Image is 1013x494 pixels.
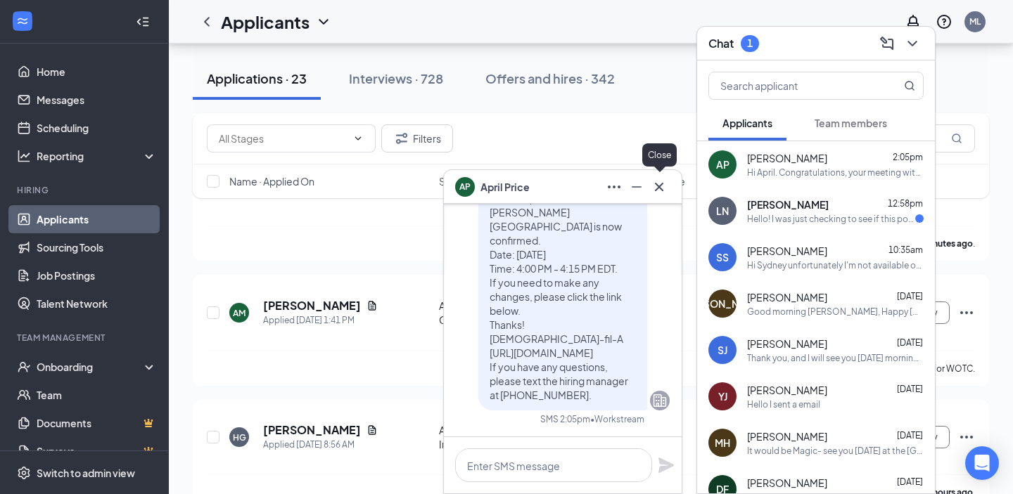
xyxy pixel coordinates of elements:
div: Reporting [37,149,158,163]
svg: WorkstreamLogo [15,14,30,28]
span: Stage [439,174,467,188]
span: [DATE] [897,430,923,441]
svg: MagnifyingGlass [904,80,915,91]
svg: Company [651,392,668,409]
span: Hi April. Congratulations, your meeting with [DEMOGRAPHIC_DATA]-fil-A for Midday Team Member (11a... [490,136,630,401]
svg: MagnifyingGlass [951,133,962,144]
div: SMS 2:05pm [540,413,590,425]
svg: UserCheck [17,360,31,374]
a: Home [37,58,157,86]
svg: Document [367,300,378,311]
div: HG [233,431,246,443]
button: Cross [648,176,670,198]
svg: Settings [17,466,31,480]
span: April Price [480,179,530,195]
svg: Ellipses [606,178,623,195]
button: Filter Filters [381,124,453,152]
b: 27 minutes ago [912,238,973,249]
div: ML [969,15,981,27]
div: SJ [718,343,727,357]
button: Minimize [625,176,648,198]
span: 10:35am [888,245,923,255]
span: 12:58pm [888,198,923,209]
div: SS [716,250,729,264]
svg: QuestionInfo [936,13,953,30]
div: It would be Magic- see you [DATE] at the [GEOGRAPHIC_DATA] location! [747,445,924,457]
svg: Ellipses [958,429,975,446]
div: Hi Sydney unfortunately I'm not available on weekends, I do have some slots open [DATE] morning i... [747,259,924,271]
div: Hello! I was just checking to see if this position was available! I'd very much appreciate the op... [747,213,915,225]
span: [PERSON_NAME] [747,290,827,304]
a: Scheduling [37,114,157,142]
a: Talent Network [37,290,157,318]
div: AM [233,307,246,319]
span: [PERSON_NAME] [747,244,827,258]
div: Hiring [17,184,154,196]
svg: Filter [393,130,410,147]
div: Applied [DATE] 1:41 PM [263,313,378,327]
a: DocumentsCrown [37,409,157,437]
span: [PERSON_NAME] [747,429,827,443]
span: • Workstream [590,413,644,425]
div: Hello I sent a email [747,398,820,410]
div: Onboarding [37,360,145,374]
span: [PERSON_NAME] [747,151,827,165]
h1: Applicants [221,10,310,34]
div: Applied [DATE] 8:56 AM [263,438,378,452]
h5: [PERSON_NAME] [263,298,361,313]
input: Search applicant [709,72,876,99]
a: Team [37,381,157,409]
svg: ChevronDown [904,35,921,52]
h3: Chat [708,36,734,51]
span: [DATE] [897,384,923,394]
a: Job Postings [37,261,157,290]
svg: Minimize [628,178,645,195]
div: Team Management [17,332,154,344]
svg: Collapse [136,15,150,29]
span: [DATE] [897,291,923,301]
svg: Analysis [17,149,31,163]
svg: Cross [651,178,668,195]
div: 1 [747,37,753,49]
svg: ChevronDown [352,133,364,144]
div: Interviews · 728 [349,70,443,87]
span: [DATE] [897,337,923,348]
svg: Plane [658,457,675,474]
div: [PERSON_NAME] [682,297,763,311]
svg: ChevronLeft [198,13,215,30]
div: Application Complete [439,299,540,327]
button: ComposeMessage [876,32,898,55]
a: SurveysCrown [37,437,157,465]
span: [PERSON_NAME] [747,197,829,212]
div: YJ [718,389,727,403]
a: Messages [37,86,157,114]
a: Applicants [37,205,157,233]
div: Switch to admin view [37,466,135,480]
div: Offers and hires · 342 [485,70,615,87]
div: Additional Information [439,423,540,451]
div: MH [715,436,730,450]
span: [PERSON_NAME] [747,383,827,397]
a: Sourcing Tools [37,233,157,261]
button: Ellipses [603,176,625,198]
div: Good morning [PERSON_NAME], Happy [DATE]! Thank you for reaching back out to me! Unfortunately I ... [747,306,924,318]
span: [DATE] [897,476,923,487]
span: Team members [815,117,887,129]
span: 2:05pm [893,152,923,162]
span: Applicants [722,117,772,129]
div: Close [642,143,677,167]
svg: ChevronDown [315,13,332,30]
div: Thank you, and I will see you [DATE] morning at 9:00 AM. [747,352,924,364]
button: ChevronDown [901,32,924,55]
span: [PERSON_NAME] [747,337,827,351]
div: Hi April. Congratulations, your meeting with [DEMOGRAPHIC_DATA]-fil-A for Midday Team Member (11a... [747,167,924,178]
input: All Stages [219,131,347,146]
div: AP [716,157,730,171]
div: Applications · 23 [207,70,307,87]
h5: [PERSON_NAME] [263,422,361,438]
div: Open Intercom Messenger [965,446,999,480]
svg: ComposeMessage [879,35,896,52]
svg: Notifications [905,13,922,30]
span: Name · Applied On [229,174,314,188]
